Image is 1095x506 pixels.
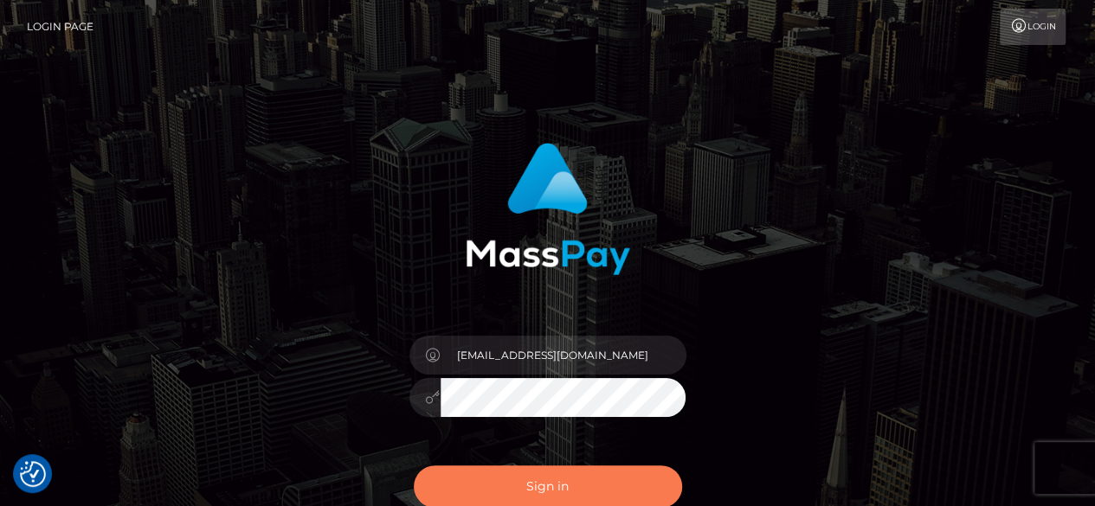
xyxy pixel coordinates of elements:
[27,9,93,45] a: Login Page
[1000,9,1066,45] a: Login
[20,461,46,487] img: Revisit consent button
[466,143,630,275] img: MassPay Login
[441,336,686,375] input: Username...
[20,461,46,487] button: Consent Preferences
